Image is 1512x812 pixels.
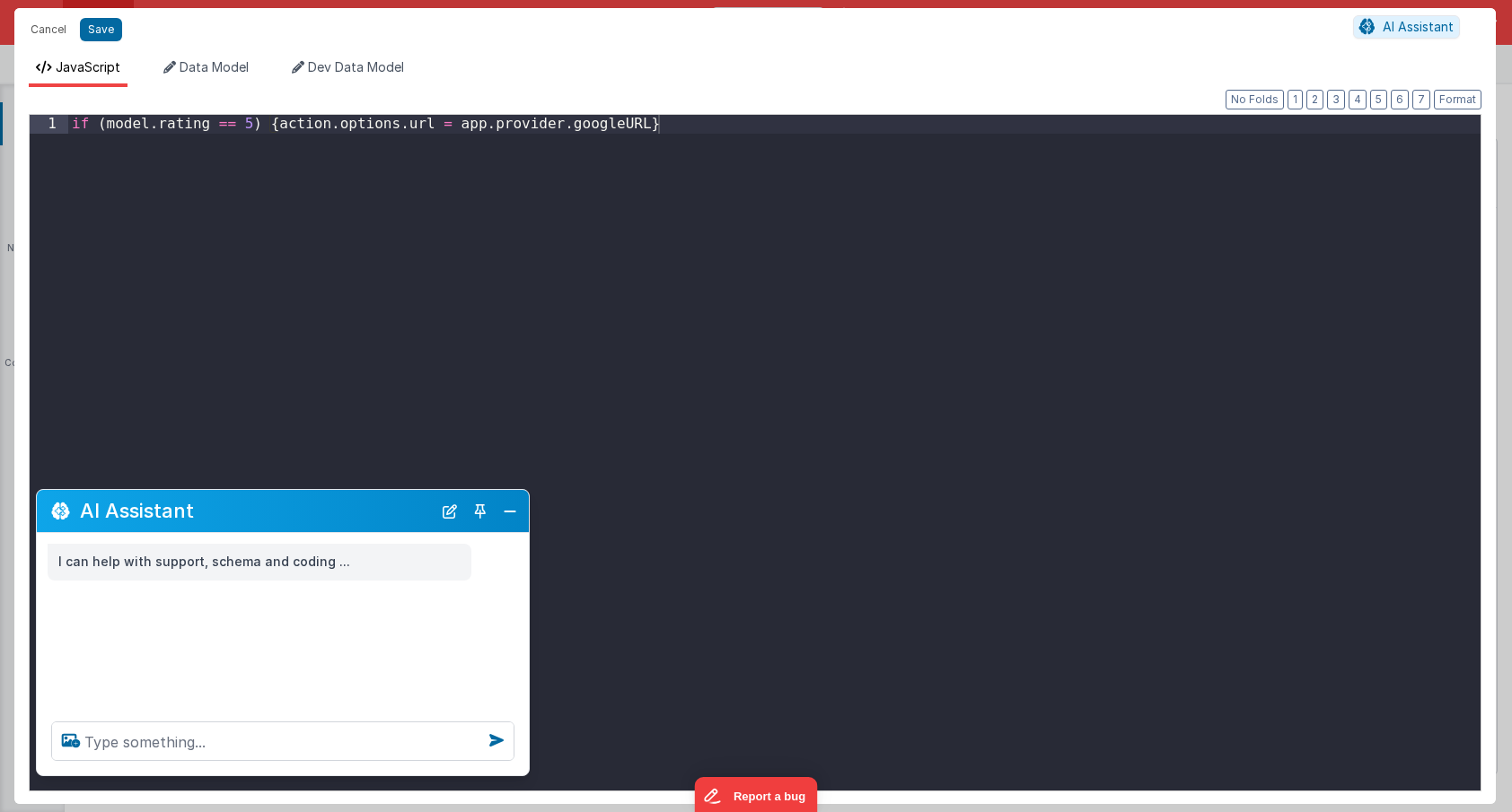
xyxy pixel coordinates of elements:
[1370,90,1387,109] button: 5
[1349,90,1367,109] button: 4
[308,59,404,74] span: Dev Data Model
[498,499,522,524] button: Close
[1288,90,1303,109] button: 1
[1434,90,1481,109] button: Format
[180,59,249,74] span: Data Model
[1391,90,1409,109] button: 6
[1306,90,1323,109] button: 2
[30,115,68,134] div: 1
[1226,90,1284,109] button: No Folds
[58,551,461,573] p: I can help with support, schema and coding ...
[468,499,493,524] button: Toggle Pin
[1383,19,1454,34] span: AI Assistant
[80,18,122,41] button: Save
[56,59,120,74] span: JavaScript
[80,500,432,521] h2: AI Assistant
[1327,90,1345,109] button: 3
[22,17,75,42] button: Cancel
[1353,15,1460,39] button: AI Assistant
[437,499,462,524] button: New Chat
[1412,90,1430,109] button: 7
